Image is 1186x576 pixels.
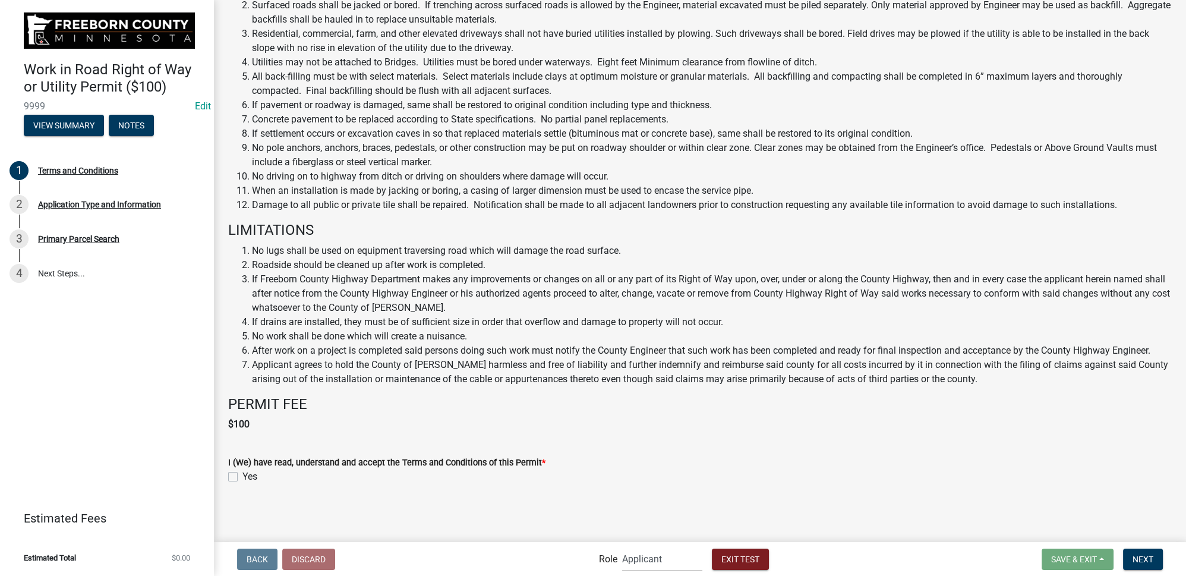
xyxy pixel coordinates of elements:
[38,200,161,209] div: Application Type and Information
[1123,549,1163,570] button: Next
[252,344,1172,358] li: After work on a project is completed said persons doing such work must notify the County Engineer...
[228,459,545,467] label: I (We) have read, understand and accept the Terms and Conditions of this Permit
[10,161,29,180] div: 1
[282,549,335,570] button: Discard
[252,258,1172,272] li: Roadside should be cleaned up after work is completed.
[195,100,211,112] wm-modal-confirm: Edit Application Number
[38,166,118,175] div: Terms and Conditions
[237,549,277,570] button: Back
[1042,549,1114,570] button: Save & Exit
[252,358,1172,386] li: Applicant agrees to hold the County of [PERSON_NAME] harmless and free of liability and further i...
[109,115,154,136] button: Notes
[1051,554,1097,564] span: Save & Exit
[10,506,195,530] a: Estimated Fees
[228,418,250,430] strong: $100
[252,244,1172,258] li: No lugs shall be used on equipment traversing road which will damage the road surface.
[10,264,29,283] div: 4
[721,554,759,564] span: Exit Test
[252,169,1172,184] li: No driving on to highway from ditch or driving on shoulders where damage will occur.
[24,121,104,131] wm-modal-confirm: Summary
[24,554,76,562] span: Estimated Total
[228,222,1172,239] h4: LIMITATIONS
[252,98,1172,112] li: If pavement or roadway is damaged, same shall be restored to original condition including type an...
[172,554,190,562] span: $0.00
[252,198,1172,212] li: Damage to all public or private tile shall be repaired. Notification shall be made to all adjacen...
[10,229,29,248] div: 3
[242,470,257,484] label: Yes
[252,112,1172,127] li: Concrete pavement to be replaced according to State specifications. No partial panel replacements.
[252,127,1172,141] li: If settlement occurs or excavation caves in so that replaced materials settle (bituminous mat or ...
[1133,554,1153,564] span: Next
[24,61,204,96] h4: Work in Road Right of Way or Utility Permit ($100)
[712,549,769,570] button: Exit Test
[252,184,1172,198] li: When an installation is made by jacking or boring, a casing of larger dimension must be used to e...
[228,396,1172,413] h4: PERMIT FEE
[195,100,211,112] a: Edit
[24,100,190,112] span: 9999
[252,141,1172,169] li: No pole anchors, anchors, braces, pedestals, or other construction may be put on roadway shoulder...
[24,115,104,136] button: View Summary
[599,555,617,564] label: Role
[38,235,119,243] div: Primary Parcel Search
[252,55,1172,70] li: Utilities may not be attached to Bridges. Utilities must be bored under waterways. Eight feet Min...
[24,12,195,49] img: Freeborn County, Minnesota
[247,554,268,564] span: Back
[252,315,1172,329] li: If drains are installed, they must be of sufficient size in order that overflow and damage to pro...
[109,121,154,131] wm-modal-confirm: Notes
[252,272,1172,315] li: If Freeborn County Highway Department makes any improvements or changes on all or any part of its...
[252,27,1172,55] li: Residential, commercial, farm, and other elevated driveways shall not have buried utilities insta...
[252,329,1172,344] li: No work shall be done which will create a nuisance.
[10,195,29,214] div: 2
[252,70,1172,98] li: All back-filling must be with select materials. Select materials include clays at optimum moistur...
